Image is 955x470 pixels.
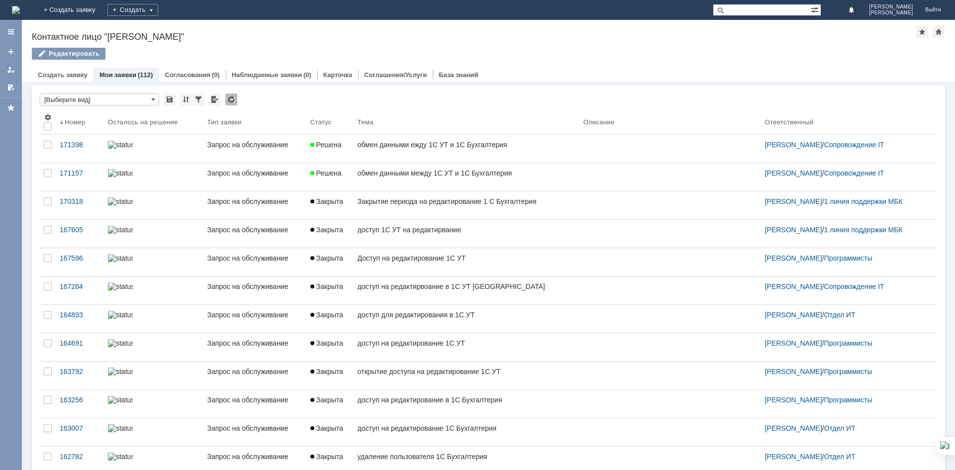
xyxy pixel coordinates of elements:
th: Номер [56,109,104,135]
a: доступ на редактирование 1С УТ [354,333,579,361]
a: Сопровождение IT [824,169,884,177]
a: [PERSON_NAME] [765,254,822,262]
div: Добавить в избранное [916,26,928,38]
div: 167605 [60,226,100,234]
a: доступ на редактирвоание в 1С УТ [GEOGRAPHIC_DATA] [354,277,579,304]
div: Тип заявки [207,118,241,126]
a: Запрос на обслуживание [203,191,306,219]
div: Осталось на решение [108,118,178,126]
a: Решена [306,135,354,163]
a: База знаний [439,71,478,79]
a: [PERSON_NAME] [765,282,822,290]
a: statusbar-100 (1).png [104,390,203,418]
span: Настройки [44,113,52,121]
a: Запрос на обслуживание [203,248,306,276]
img: statusbar-100 (1).png [108,339,133,347]
div: доступ на редактирование 1С УТ [358,339,575,347]
a: [PERSON_NAME] [765,424,822,432]
a: Наблюдаемые заявки [232,71,302,79]
a: 1 линия поддержки МБК [824,226,903,234]
img: logo [12,6,20,14]
th: Статус [306,109,354,135]
div: / [765,226,925,234]
a: [PERSON_NAME] [765,141,822,149]
a: Отдел ИТ [824,453,856,461]
a: Соглашения/Услуги [364,71,427,79]
div: Номер [65,118,86,126]
div: 167264 [60,282,100,290]
img: statusbar-100 (1).png [108,254,133,262]
a: Запрос на обслуживание [203,220,306,248]
span: Решена [310,169,342,177]
a: statusbar-100 (1).png [104,191,203,219]
a: Запрос на обслуживание [203,362,306,389]
div: Тема [358,118,374,126]
div: Запрос на обслуживание [207,226,302,234]
a: Отдел ИТ [824,424,856,432]
div: 171398 [60,141,100,149]
div: доступ на редактирвоание в 1С УТ [GEOGRAPHIC_DATA] [358,282,575,290]
a: 163792 [56,362,104,389]
div: Запрос на обслуживание [207,197,302,205]
img: statusbar-100 (1).png [108,169,133,177]
a: Доступ на редактирование 1С УТ [354,248,579,276]
a: 167596 [56,248,104,276]
a: 164893 [56,305,104,333]
a: [PERSON_NAME] [765,197,822,205]
div: Фильтрация... [192,94,204,105]
a: Перейти на домашнюю страницу [12,6,20,14]
a: [PERSON_NAME] [765,169,822,177]
img: statusbar-100 (1).png [108,396,133,404]
a: Решена [306,163,354,191]
a: Программисты [824,368,872,376]
a: обмен данными ежду 1С УТ и 1С Бухгалтерия [354,135,579,163]
div: / [765,254,925,262]
span: [PERSON_NAME] [869,10,913,16]
a: Программисты [824,339,872,347]
div: Сохранить вид [164,94,176,105]
a: Мои заявки [3,62,19,78]
a: доступ 1С УТ на редактирвание [354,220,579,248]
a: Запрос на обслуживание [203,135,306,163]
a: 163256 [56,390,104,418]
div: / [765,368,925,376]
a: statusbar-100 (1).png [104,333,203,361]
div: Сделать домашней страницей [933,26,945,38]
div: доступ 1С УТ на редактирвание [358,226,575,234]
img: statusbar-100 (1).png [108,453,133,461]
a: доступ на редактирование 1С Бухгалтерия [354,418,579,446]
span: Закрыта [310,453,343,461]
a: 170318 [56,191,104,219]
a: Закрыта [306,390,354,418]
img: statusbar-100 (1).png [108,141,133,149]
div: Создать [107,4,158,16]
div: 163792 [60,368,100,376]
a: 167605 [56,220,104,248]
a: Закрыта [306,220,354,248]
div: Запрос на обслуживание [207,254,302,262]
a: Запрос на обслуживание [203,277,306,304]
div: / [765,311,925,319]
div: / [765,197,925,205]
a: statusbar-100 (1).png [104,305,203,333]
img: statusbar-100 (1).png [108,368,133,376]
span: Расширенный поиск [811,4,821,14]
div: доступ для редактирования в 1С УТ [358,311,575,319]
div: / [765,141,925,149]
div: / [765,424,925,432]
a: Запрос на обслуживание [203,333,306,361]
div: (0) [303,71,311,79]
a: [PERSON_NAME] [765,226,822,234]
a: 171398 [56,135,104,163]
div: 170318 [60,197,100,205]
a: Карточка [323,71,352,79]
a: 163007 [56,418,104,446]
span: Закрыта [310,254,343,262]
div: Запрос на обслуживание [207,339,302,347]
div: 164691 [60,339,100,347]
div: Закрытие периода на редактирование 1 С Бухгалтерия [358,197,575,205]
a: Запрос на обслуживание [203,305,306,333]
a: Программисты [824,254,872,262]
a: доступ для редактирования в 1С УТ [354,305,579,333]
div: Экспорт списка [209,94,221,105]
